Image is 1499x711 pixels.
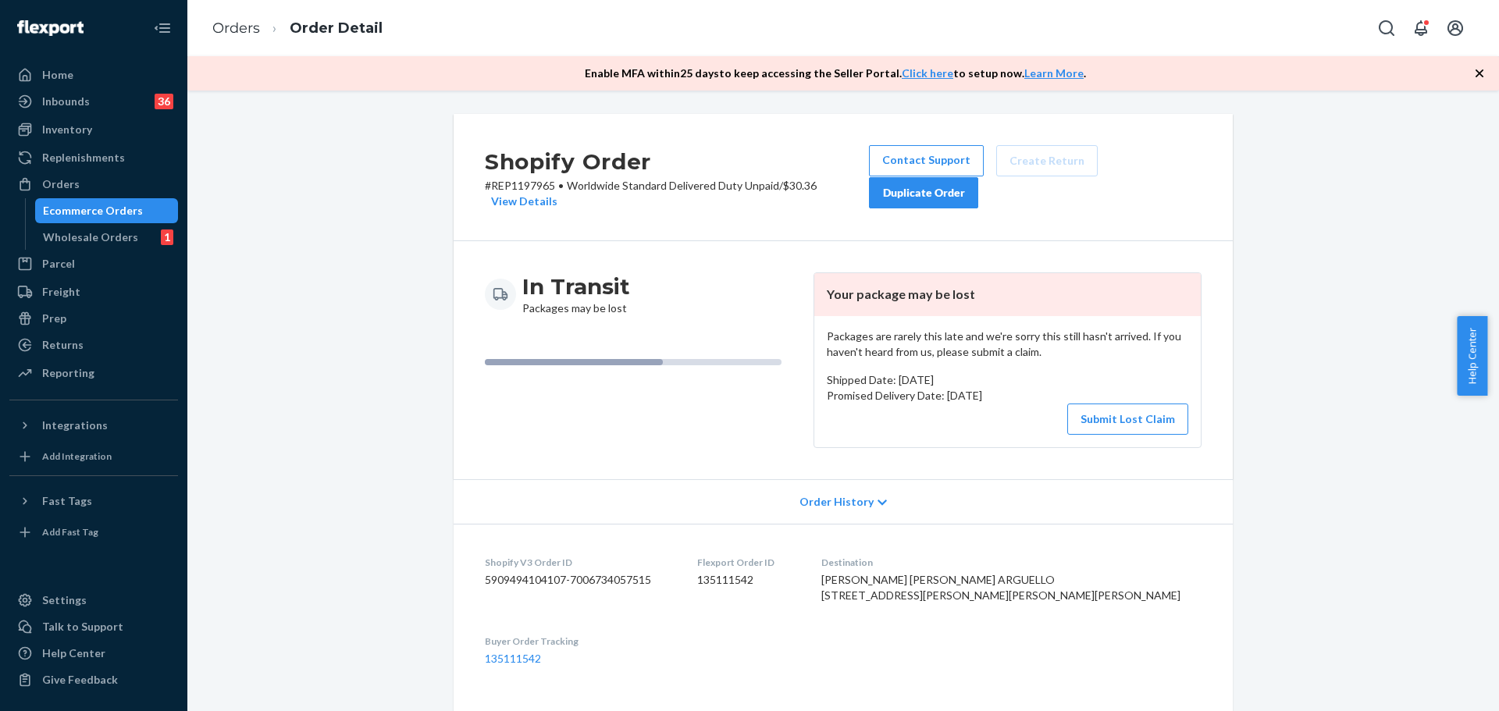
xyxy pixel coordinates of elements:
div: 1 [161,229,173,245]
div: Wholesale Orders [43,229,138,245]
a: Inbounds36 [9,89,178,114]
h2: Shopify Order [485,145,869,178]
div: Settings [42,592,87,608]
button: Open notifications [1405,12,1437,44]
div: Help Center [42,645,105,661]
dt: Buyer Order Tracking [485,635,672,648]
a: Inventory [9,117,178,142]
a: Click here [902,66,953,80]
button: View Details [485,194,557,209]
a: Settings [9,588,178,613]
div: Returns [42,337,84,353]
button: Open Search Box [1371,12,1402,44]
button: Give Feedback [9,667,178,692]
button: Close Navigation [147,12,178,44]
img: Flexport logo [17,20,84,36]
dt: Shopify V3 Order ID [485,556,672,569]
a: Add Fast Tag [9,520,178,545]
a: Orders [212,20,260,37]
div: Inventory [42,122,92,137]
a: Order Detail [290,20,383,37]
a: Help Center [9,641,178,666]
a: Replenishments [9,145,178,170]
button: Submit Lost Claim [1067,403,1188,435]
a: Home [9,62,178,87]
div: Parcel [42,256,75,272]
div: Orders [42,176,80,192]
div: Integrations [42,418,108,433]
a: Add Integration [9,444,178,469]
a: Reporting [9,361,178,386]
header: Your package may be lost [814,273,1201,316]
dd: 5909494104107-7006734057515 [485,572,672,588]
a: Parcel [9,251,178,276]
p: Shipped Date: [DATE] [827,372,1188,388]
p: # REP1197965 / $30.36 [485,178,869,209]
a: Freight [9,279,178,304]
div: Duplicate Order [882,185,965,201]
span: Worldwide Standard Delivered Duty Unpaid [567,179,779,192]
ol: breadcrumbs [200,5,395,52]
a: Orders [9,172,178,197]
a: 135111542 [485,652,541,665]
a: Talk to Support [9,614,178,639]
div: Home [42,67,73,83]
div: Packages may be lost [522,272,630,316]
div: Give Feedback [42,672,118,688]
button: Open account menu [1440,12,1471,44]
button: Duplicate Order [869,177,978,208]
div: 36 [155,94,173,109]
span: Order History [799,494,874,510]
button: Integrations [9,413,178,438]
span: • [558,179,564,192]
p: Promised Delivery Date: [DATE] [827,388,1188,403]
div: Replenishments [42,150,125,165]
p: Packages are rarely this late and we're sorry this still hasn't arrived. If you haven't heard fro... [827,329,1188,360]
a: Returns [9,332,178,357]
dd: 135111542 [697,572,796,588]
a: Prep [9,306,178,331]
div: Ecommerce Orders [43,203,143,219]
div: Add Fast Tag [42,525,98,539]
div: Prep [42,311,66,326]
button: Help Center [1457,316,1487,396]
button: Fast Tags [9,489,178,514]
dt: Destination [821,556,1202,569]
div: Add Integration [42,450,112,463]
div: Talk to Support [42,619,123,635]
a: Wholesale Orders1 [35,225,179,250]
div: Fast Tags [42,493,92,509]
div: Reporting [42,365,94,381]
p: Enable MFA within 25 days to keep accessing the Seller Portal. to setup now. . [585,66,1086,81]
div: Freight [42,284,80,300]
a: Ecommerce Orders [35,198,179,223]
div: Inbounds [42,94,90,109]
dt: Flexport Order ID [697,556,796,569]
span: [PERSON_NAME] [PERSON_NAME] ARGUELLO [STREET_ADDRESS][PERSON_NAME][PERSON_NAME][PERSON_NAME] [821,573,1180,602]
h3: In Transit [522,272,630,300]
button: Create Return [996,145,1098,176]
a: Contact Support [869,145,984,176]
a: Learn More [1024,66,1084,80]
